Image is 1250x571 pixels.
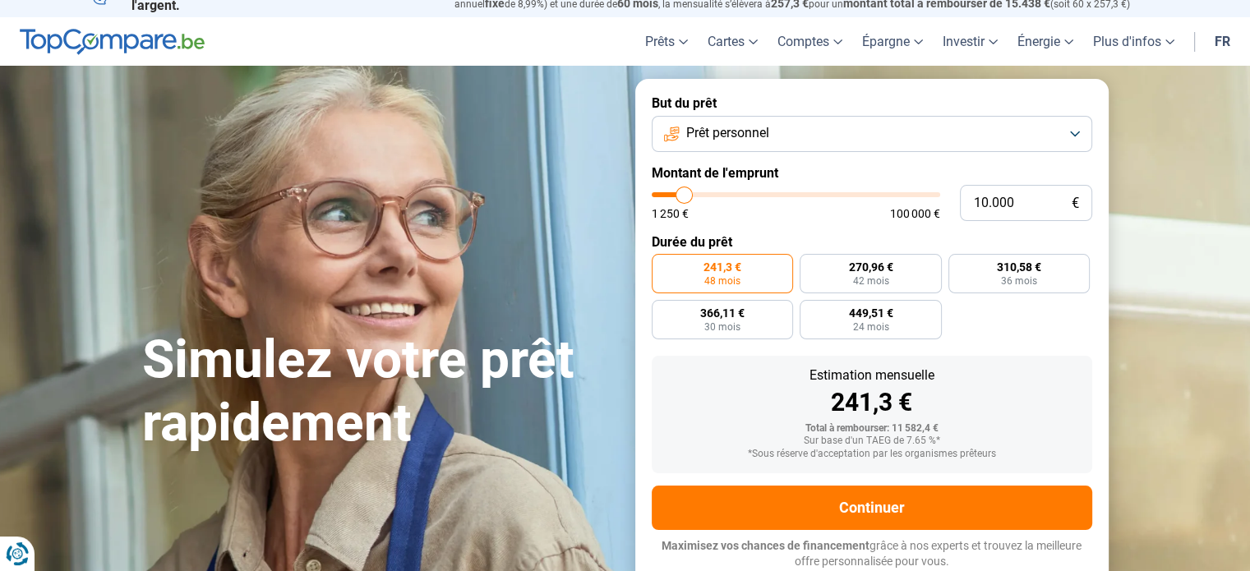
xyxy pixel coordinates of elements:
[933,17,1008,66] a: Investir
[652,486,1092,530] button: Continuer
[142,329,616,455] h1: Simulez votre prêt rapidement
[700,307,745,319] span: 366,11 €
[698,17,768,66] a: Cartes
[20,29,205,55] img: TopCompare
[652,95,1092,111] label: But du prêt
[848,261,893,273] span: 270,96 €
[1205,17,1240,66] a: fr
[652,234,1092,250] label: Durée du prêt
[997,261,1041,273] span: 310,58 €
[665,369,1079,382] div: Estimation mensuelle
[704,322,740,332] span: 30 mois
[665,435,1079,447] div: Sur base d'un TAEG de 7.65 %*
[890,208,940,219] span: 100 000 €
[665,390,1079,415] div: 241,3 €
[652,208,689,219] span: 1 250 €
[686,124,769,142] span: Prêt personnel
[1008,17,1083,66] a: Énergie
[1072,196,1079,210] span: €
[852,17,933,66] a: Épargne
[1001,276,1037,286] span: 36 mois
[704,276,740,286] span: 48 mois
[768,17,852,66] a: Comptes
[852,276,888,286] span: 42 mois
[652,165,1092,181] label: Montant de l'emprunt
[703,261,741,273] span: 241,3 €
[652,116,1092,152] button: Prêt personnel
[635,17,698,66] a: Prêts
[1083,17,1184,66] a: Plus d'infos
[665,449,1079,460] div: *Sous réserve d'acceptation par les organismes prêteurs
[848,307,893,319] span: 449,51 €
[665,423,1079,435] div: Total à rembourser: 11 582,4 €
[662,539,869,552] span: Maximisez vos chances de financement
[852,322,888,332] span: 24 mois
[652,538,1092,570] p: grâce à nos experts et trouvez la meilleure offre personnalisée pour vous.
